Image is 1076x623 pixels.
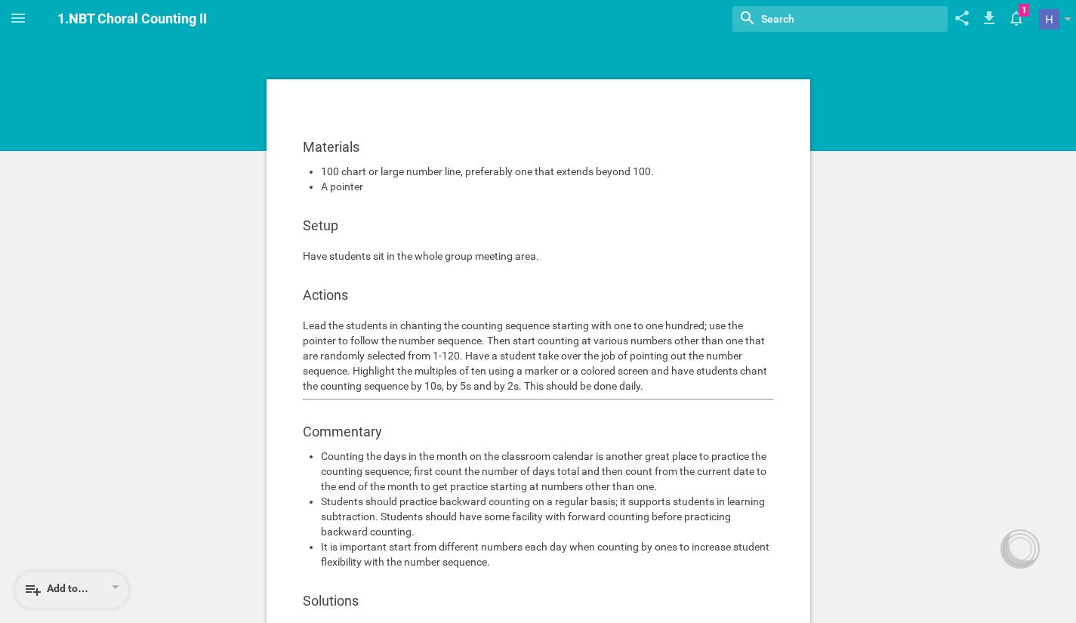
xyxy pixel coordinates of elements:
[303,423,774,441] h3: Commentary
[303,217,774,235] h3: Setup
[760,9,888,29] input: Search
[321,449,774,494] li: Counting the days in the month on the classroom calendar is another great place to practice the c...
[303,138,774,156] h3: Materials
[303,592,774,610] h3: Solutions
[57,11,207,26] span: 1.NBT Choral Counting II
[321,539,774,569] li: It is important start from different numbers each day when counting by ones to increase student f...
[321,179,774,194] li: A pointer
[303,286,774,304] h3: Actions
[303,248,774,264] p: Have students sit in the whole group meeting area.
[24,581,88,599] div: Add to…
[321,164,774,179] li: 100 chart or large number line, preferably one that extends beyond 100.
[321,494,774,539] li: Students should practice backward counting on a regular basis; it supports students in learning s...
[303,318,774,393] p: Lead the students in chanting the counting sequence starting with one to one hundred; use the poi...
